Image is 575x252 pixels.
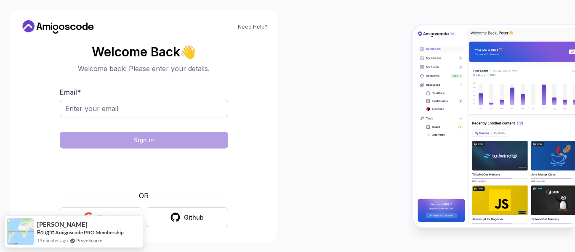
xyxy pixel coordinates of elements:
button: Google [60,207,142,227]
input: Enter your email [60,100,228,117]
img: provesource social proof notification image [7,218,34,245]
img: Amigoscode Dashboard [413,25,575,227]
a: Home link [20,20,96,34]
div: Google [97,213,119,222]
div: Github [184,213,204,222]
span: [PERSON_NAME] [37,221,88,228]
a: Amigoscode PRO Membership [55,229,124,236]
a: Need Help? [238,24,267,30]
button: Github [146,207,228,227]
div: Sign in [134,136,154,144]
iframe: Widget containing checkbox for hCaptcha security challenge [80,154,208,186]
label: Email * [60,88,81,96]
span: 👋 [179,42,199,61]
p: OR [139,191,149,201]
button: Sign in [60,132,228,149]
span: 19 minutes ago [37,237,68,244]
span: Bought [37,229,54,236]
h2: Welcome Back [60,45,228,58]
p: Welcome back! Please enter your details. [60,64,228,74]
a: ProveSource [76,238,102,243]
